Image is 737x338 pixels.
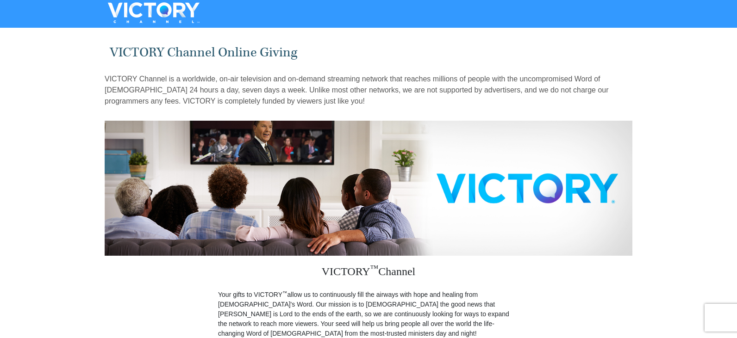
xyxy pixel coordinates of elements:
[370,264,379,273] sup: ™
[105,74,632,107] p: VICTORY Channel is a worldwide, on-air television and on-demand streaming network that reaches mi...
[218,256,519,290] h3: VICTORY Channel
[282,290,287,295] sup: ™
[96,2,212,23] img: VICTORYTHON - VICTORY Channel
[110,45,628,60] h1: VICTORY Channel Online Giving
